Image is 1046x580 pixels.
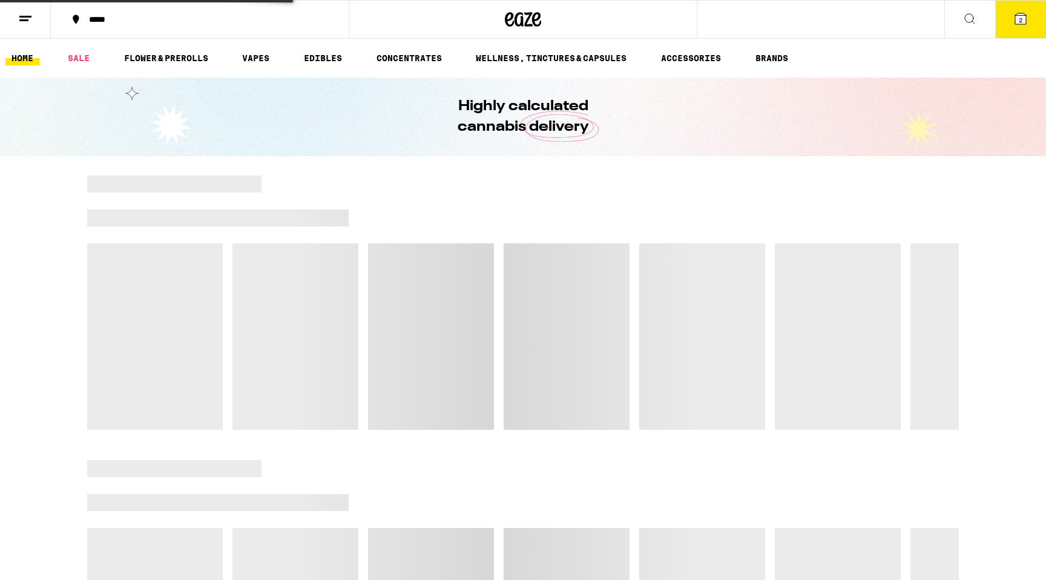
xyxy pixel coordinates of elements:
[370,51,448,65] a: CONCENTRATES
[5,51,39,65] a: HOME
[298,51,348,65] a: EDIBLES
[62,51,96,65] a: SALE
[749,51,794,65] a: BRANDS
[1019,16,1022,24] span: 2
[118,51,214,65] a: FLOWER & PREROLLS
[423,96,623,137] h1: Highly calculated cannabis delivery
[655,51,727,65] a: ACCESSORIES
[470,51,633,65] a: WELLNESS, TINCTURES & CAPSULES
[236,51,275,65] a: VAPES
[995,1,1046,38] button: 2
